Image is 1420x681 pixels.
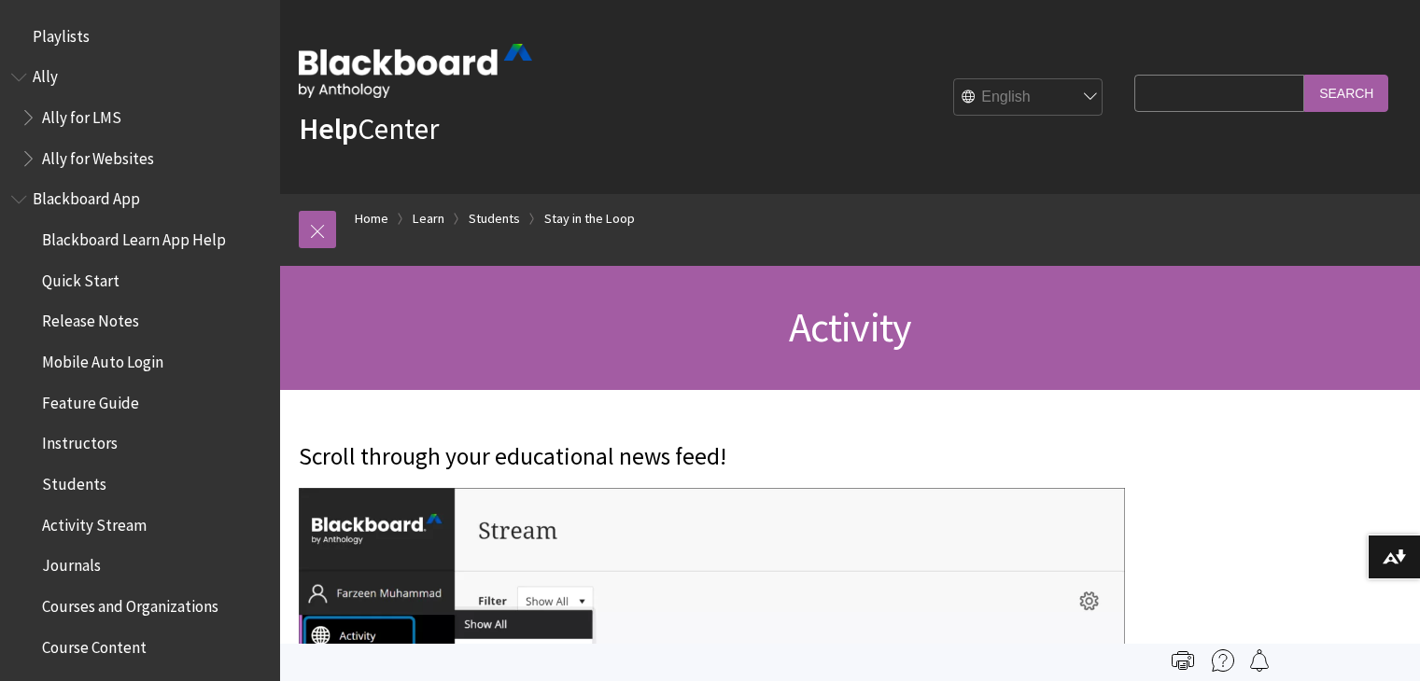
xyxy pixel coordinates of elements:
[1248,649,1271,672] img: Follow this page
[11,62,269,174] nav: Book outline for Anthology Ally Help
[42,224,226,249] span: Blackboard Learn App Help
[1172,649,1194,672] img: Print
[42,265,120,290] span: Quick Start
[42,143,154,168] span: Ally for Websites
[469,207,520,230] a: Students
[413,207,444,230] a: Learn
[299,110,439,147] a: HelpCenter
[1212,649,1234,672] img: More help
[1304,75,1388,111] input: Search
[299,440,1125,474] p: Scroll through your educational news feed!
[42,509,147,535] span: Activity Stream
[42,387,139,412] span: Feature Guide
[33,62,58,87] span: Ally
[11,21,269,52] nav: Book outline for Playlists
[42,102,121,127] span: Ally for LMS
[42,550,101,576] span: Journals
[355,207,388,230] a: Home
[789,301,912,353] span: Activity
[42,346,163,371] span: Mobile Auto Login
[299,110,358,147] strong: Help
[33,184,140,209] span: Blackboard App
[42,468,106,493] span: Students
[42,306,139,331] span: Release Notes
[33,21,90,46] span: Playlists
[544,207,635,230] a: Stay in the Loop
[299,44,532,98] img: Blackboard by Anthology
[42,632,147,657] span: Course Content
[954,79,1104,117] select: Site Language Selector
[42,591,218,616] span: Courses and Organizations
[42,428,118,453] span: Instructors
